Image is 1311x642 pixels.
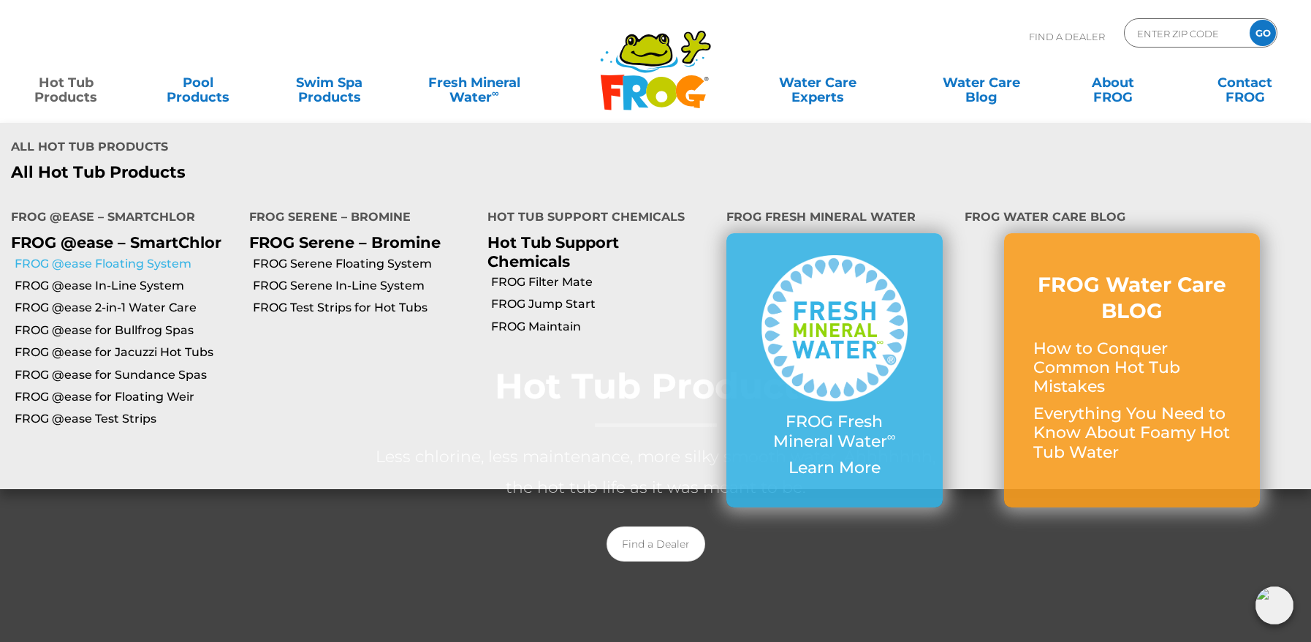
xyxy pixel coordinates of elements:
[15,322,238,339] a: FROG @ease for Bullfrog Spas
[15,367,238,383] a: FROG @ease for Sundance Spas
[1033,339,1231,397] p: How to Conquer Common Hot Tub Mistakes
[15,256,238,272] a: FROG @ease Floating System
[146,68,248,97] a: PoolProducts
[726,204,943,233] h4: FROG Fresh Mineral Water
[410,68,538,97] a: Fresh MineralWater∞
[756,412,913,451] p: FROG Fresh Mineral Water
[15,68,117,97] a: Hot TubProducts
[1250,20,1276,46] input: GO
[11,163,645,182] a: All Hot Tub Products
[278,68,381,97] a: Swim SpaProducts
[1255,586,1293,624] img: openIcon
[756,458,913,477] p: Learn More
[491,274,715,290] a: FROG Filter Mate
[1194,68,1296,97] a: ContactFROG
[1136,23,1234,44] input: Zip Code Form
[734,68,901,97] a: Water CareExperts
[756,255,913,485] a: FROG Fresh Mineral Water∞ Learn More
[249,233,465,252] p: FROG Serene – Bromine
[607,526,705,562] a: Find a Dealer
[11,233,227,252] p: FROG @ease – SmartChlor
[253,300,476,316] a: FROG Test Strips for Hot Tubs
[1062,68,1164,97] a: AboutFROG
[15,278,238,294] a: FROG @ease In-Line System
[930,68,1033,97] a: Water CareBlog
[11,134,645,163] h4: All Hot Tub Products
[15,389,238,405] a: FROG @ease for Floating Weir
[1033,271,1231,325] h3: FROG Water Care BLOG
[11,204,227,233] h4: FROG @ease – SmartChlor
[887,429,896,444] sup: ∞
[491,319,715,335] a: FROG Maintain
[15,411,238,427] a: FROG @ease Test Strips
[487,233,704,270] p: Hot Tub Support Chemicals
[487,204,704,233] h4: Hot Tub Support Chemicals
[253,278,476,294] a: FROG Serene In-Line System
[253,256,476,272] a: FROG Serene Floating System
[492,87,499,99] sup: ∞
[15,300,238,316] a: FROG @ease 2-in-1 Water Care
[1029,18,1105,55] p: Find A Dealer
[1033,404,1231,462] p: Everything You Need to Know About Foamy Hot Tub Water
[965,204,1300,233] h4: FROG Water Care Blog
[491,296,715,312] a: FROG Jump Start
[1033,271,1231,469] a: FROG Water Care BLOG How to Conquer Common Hot Tub Mistakes Everything You Need to Know About Foa...
[15,344,238,360] a: FROG @ease for Jacuzzi Hot Tubs
[249,204,465,233] h4: FROG Serene – Bromine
